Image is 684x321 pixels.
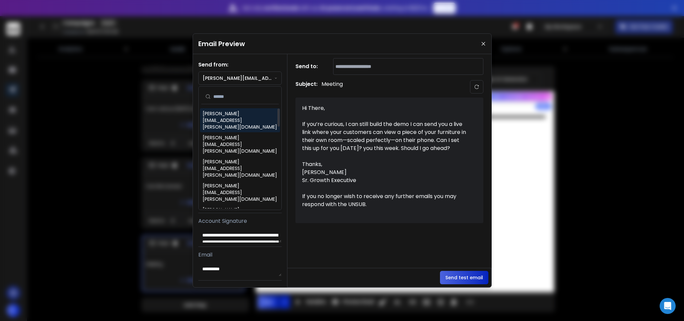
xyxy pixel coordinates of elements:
h1: Email Preview [198,39,245,48]
div: [PERSON_NAME][EMAIL_ADDRESS][PERSON_NAME][DOMAIN_NAME] [203,110,277,130]
div: If you no longer wish to receive any further emails you may respond with the UNSUB. [302,192,469,208]
div: [PERSON_NAME][EMAIL_ADDRESS][PERSON_NAME][DOMAIN_NAME] [203,182,277,202]
div: If you’re curious, I can still build the demo I can send you a live link where your customers can... [302,120,469,152]
div: [PERSON_NAME] [302,168,469,176]
div: [PERSON_NAME][EMAIL_ADDRESS][PERSON_NAME][DOMAIN_NAME] [203,206,277,226]
h1: Send from: [198,61,282,69]
p: Meeting [321,80,343,94]
p: [PERSON_NAME][EMAIL_ADDRESS][PERSON_NAME][DOMAIN_NAME] [203,75,275,82]
button: Send test email [440,271,488,284]
div: Thanks, [302,160,469,168]
p: Email [198,251,282,259]
p: Account Signature [198,217,282,225]
div: [PERSON_NAME][EMAIL_ADDRESS][PERSON_NAME][DOMAIN_NAME] [203,158,277,178]
h1: Send to: [295,62,322,70]
div: [PERSON_NAME][EMAIL_ADDRESS][PERSON_NAME][DOMAIN_NAME] [203,134,277,154]
div: Open Intercom Messenger [660,298,676,314]
h1: Subject: [295,80,317,94]
div: Sr. Growth Executive [302,176,469,184]
div: Hi There, [302,104,469,112]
